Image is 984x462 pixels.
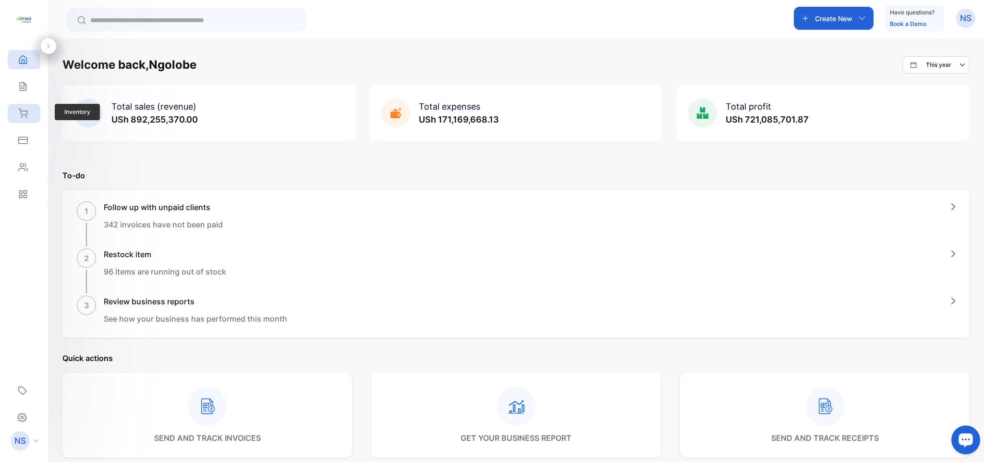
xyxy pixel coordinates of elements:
p: send and track invoices [154,432,261,444]
p: 1 [85,205,88,217]
h1: Review business reports [104,296,287,307]
button: NS [956,7,975,30]
p: 96 items are running out of stock [104,266,226,277]
button: This year [902,56,970,74]
span: USh 171,169,668.13 [419,114,499,125]
p: 3 [84,300,89,311]
p: To-do [62,170,970,181]
p: Have questions? [890,8,935,17]
p: NS [960,12,972,25]
p: 2 [84,252,89,264]
button: Create New [794,7,874,30]
span: USh 892,255,370.00 [111,114,198,125]
p: NS [14,435,26,447]
h1: Follow up with unpaid clients [104,201,223,213]
span: Inventory [55,104,100,120]
p: See how your business has performed this month [104,313,287,325]
h1: Restock item [104,249,226,260]
h1: Welcome back, Ngolobe [62,56,196,74]
span: Total profit [726,101,771,112]
span: Total sales (revenue) [111,101,196,112]
p: Quick actions [62,352,970,364]
a: Book a Demo [890,20,926,27]
p: send and track receipts [771,432,879,444]
p: get your business report [461,432,571,444]
img: logo [17,12,31,27]
p: This year [926,61,951,69]
iframe: LiveChat chat widget [944,422,984,462]
span: Total expenses [419,101,480,112]
p: 342 invoices have not been paid [104,219,223,230]
p: Create New [815,13,852,24]
span: USh 721,085,701.87 [726,114,809,125]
